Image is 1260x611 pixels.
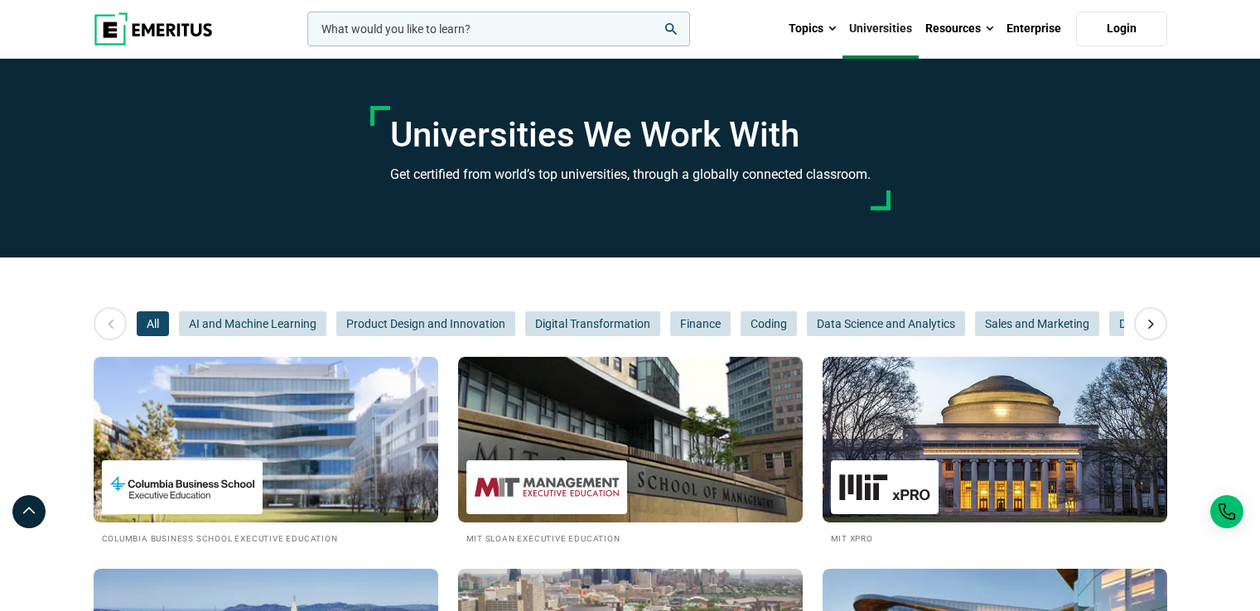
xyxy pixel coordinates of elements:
button: Product Design and Innovation [336,311,515,336]
button: Coding [741,311,797,336]
button: AI and Machine Learning [179,311,326,336]
button: Digital Transformation [525,311,660,336]
img: Columbia Business School Executive Education [110,469,254,506]
a: Login [1076,12,1167,46]
a: Universities We Work With Columbia Business School Executive Education Columbia Business School E... [94,357,438,545]
h1: Universities We Work With [390,114,871,156]
button: Digital Marketing [1109,311,1216,336]
img: Universities We Work With [94,357,438,522]
img: Universities We Work With [823,357,1167,522]
a: Universities We Work With MIT xPRO MIT xPRO [823,357,1167,545]
a: Universities We Work With MIT Sloan Executive Education MIT Sloan Executive Education [458,357,803,545]
h3: Get certified from world’s top universities, through a globally connected classroom. [390,164,871,185]
button: Data Science and Analytics [807,311,965,336]
h2: MIT xPRO [831,531,1159,545]
img: MIT Sloan Executive Education [475,469,619,506]
button: All [137,311,169,336]
img: Universities We Work With [458,357,803,522]
h2: Columbia Business School Executive Education [102,531,430,545]
button: Finance [670,311,731,336]
h2: MIT Sloan Executive Education [466,531,794,545]
img: MIT xPRO [839,469,930,506]
input: woocommerce-product-search-field-0 [307,12,690,46]
button: Sales and Marketing [975,311,1099,336]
